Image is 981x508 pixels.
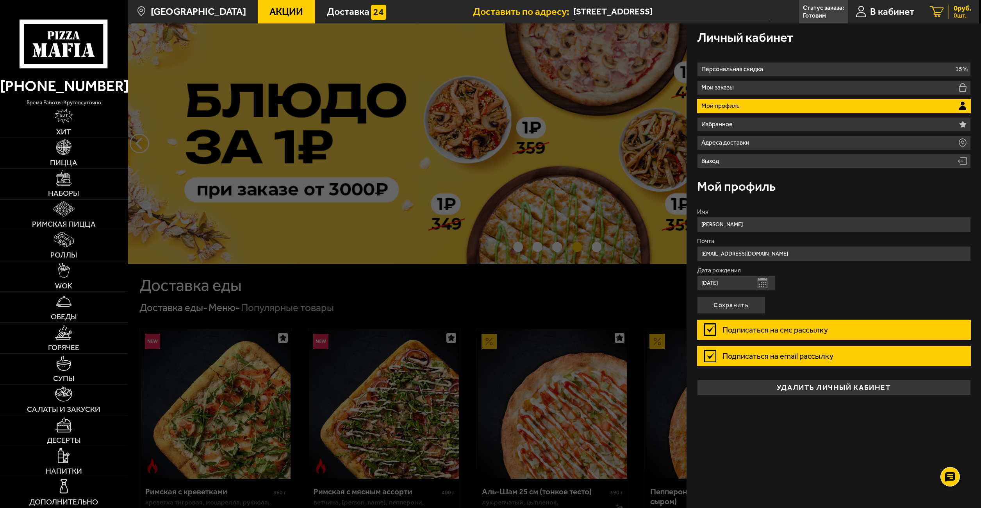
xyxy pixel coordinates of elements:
p: Мой профиль [701,103,742,109]
span: WOK [55,282,72,290]
span: [GEOGRAPHIC_DATA] [151,7,246,16]
h3: Личный кабинет [697,31,793,44]
label: Дата рождения [697,267,971,274]
span: 0 шт. [954,13,971,19]
p: Персональная скидка [701,66,766,72]
span: проспект Ударников, 43к2, подъезд 3 [573,5,769,19]
span: Наборы [48,190,79,197]
img: 15daf4d41897b9f0e9f617042186c801.svg [371,5,386,20]
span: Супы [53,375,75,383]
p: Избранное [701,121,735,127]
span: Горячее [48,344,79,352]
span: Роллы [50,251,77,259]
button: Открыть календарь [758,278,767,288]
span: Доставить по адресу: [473,7,573,16]
label: Подписаться на email рассылку [697,346,971,366]
p: Готовим [803,13,826,19]
span: Доставка [327,7,369,16]
input: Ваша дата рождения [697,275,775,291]
span: Обеды [51,313,77,321]
span: Хит [56,128,71,136]
p: Выход [701,158,722,164]
span: Салаты и закуски [27,406,100,413]
p: Адреса доставки [701,140,752,146]
p: Статус заказа: [803,5,844,11]
label: Почта [697,238,971,244]
span: В кабинет [870,7,914,16]
span: Римская пицца [32,220,96,228]
p: 15% [955,66,968,72]
input: Ваш адрес доставки [573,5,769,19]
span: 0 руб. [954,5,971,12]
input: Ваш e-mail [697,246,971,261]
span: Пицца [50,159,77,167]
h3: Мой профиль [697,180,776,193]
span: Десерты [47,436,81,444]
p: Мои заказы [701,84,737,91]
input: Ваше имя [697,217,971,232]
span: Дополнительно [29,498,98,506]
span: Акции [269,7,303,16]
span: Напитки [46,467,82,475]
label: Имя [697,209,971,215]
button: удалить личный кабинет [697,380,971,395]
label: Подписаться на смс рассылку [697,320,971,340]
button: Сохранить [697,297,765,314]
